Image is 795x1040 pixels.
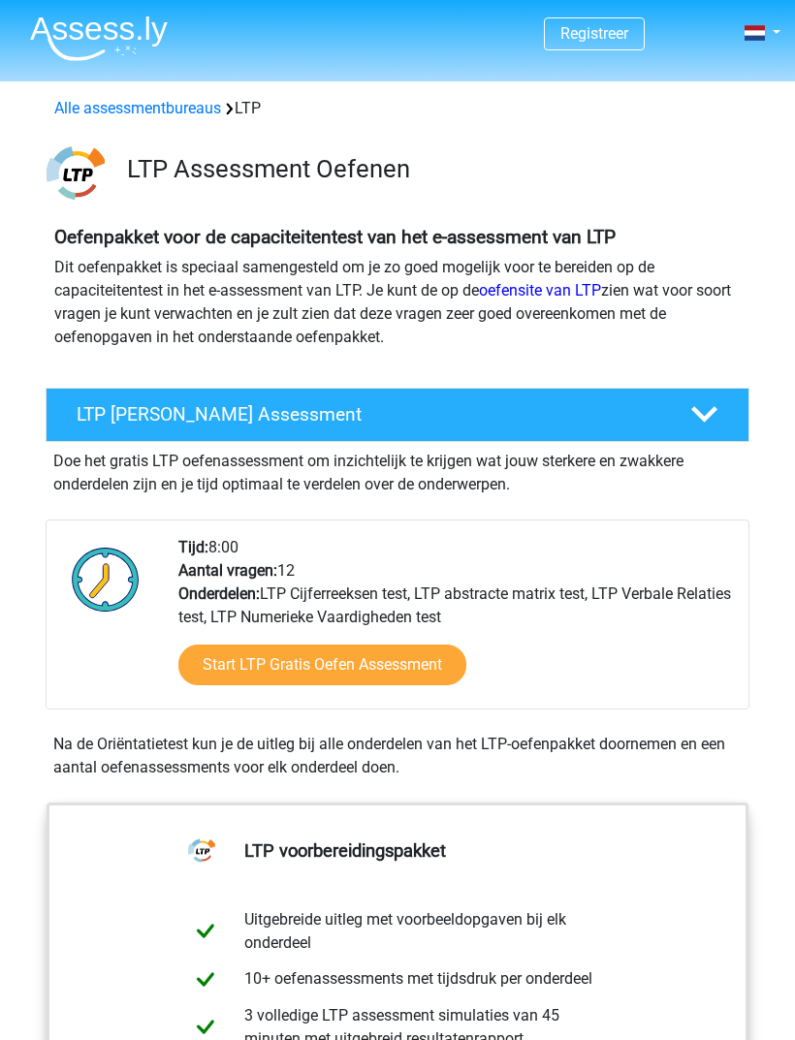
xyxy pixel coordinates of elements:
h4: LTP [PERSON_NAME] Assessment [77,403,662,425]
a: Start LTP Gratis Oefen Assessment [178,645,466,685]
img: Assessly [30,16,168,61]
h3: LTP Assessment Oefenen [127,154,734,184]
div: 8:00 12 LTP Cijferreeksen test, LTP abstracte matrix test, LTP Verbale Relaties test, LTP Numerie... [164,536,747,709]
b: Onderdelen: [178,584,260,603]
div: LTP [47,97,748,120]
a: oefensite van LTP [479,281,601,299]
a: Registreer [560,24,628,43]
img: Klok [62,536,149,622]
a: Alle assessmentbureaus [54,99,221,117]
b: Aantal vragen: [178,561,277,580]
b: Tijd: [178,538,208,556]
a: LTP [PERSON_NAME] Assessment [38,388,757,442]
div: Doe het gratis LTP oefenassessment om inzichtelijk te krijgen wat jouw sterkere en zwakkere onder... [46,442,749,496]
img: ltp.png [47,143,105,202]
b: Oefenpakket voor de capaciteitentest van het e-assessment van LTP [54,226,616,248]
div: Na de Oriëntatietest kun je de uitleg bij alle onderdelen van het LTP-oefenpakket doornemen en ee... [46,733,749,779]
p: Dit oefenpakket is speciaal samengesteld om je zo goed mogelijk voor te bereiden op de capaciteit... [54,256,741,349]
